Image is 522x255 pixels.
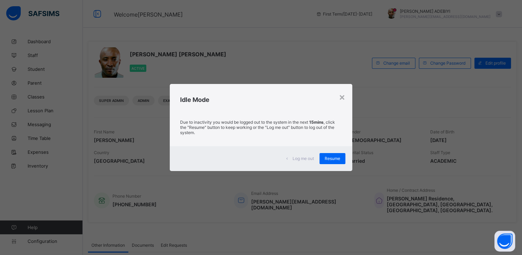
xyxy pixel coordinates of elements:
[494,231,515,252] button: Open asap
[309,120,324,125] strong: 15mins
[325,156,340,161] span: Resume
[339,91,345,103] div: ×
[180,96,342,103] h2: Idle Mode
[293,156,314,161] span: Log me out
[180,120,342,135] p: Due to inactivity you would be logged out to the system in the next , click the "Resume" button t...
